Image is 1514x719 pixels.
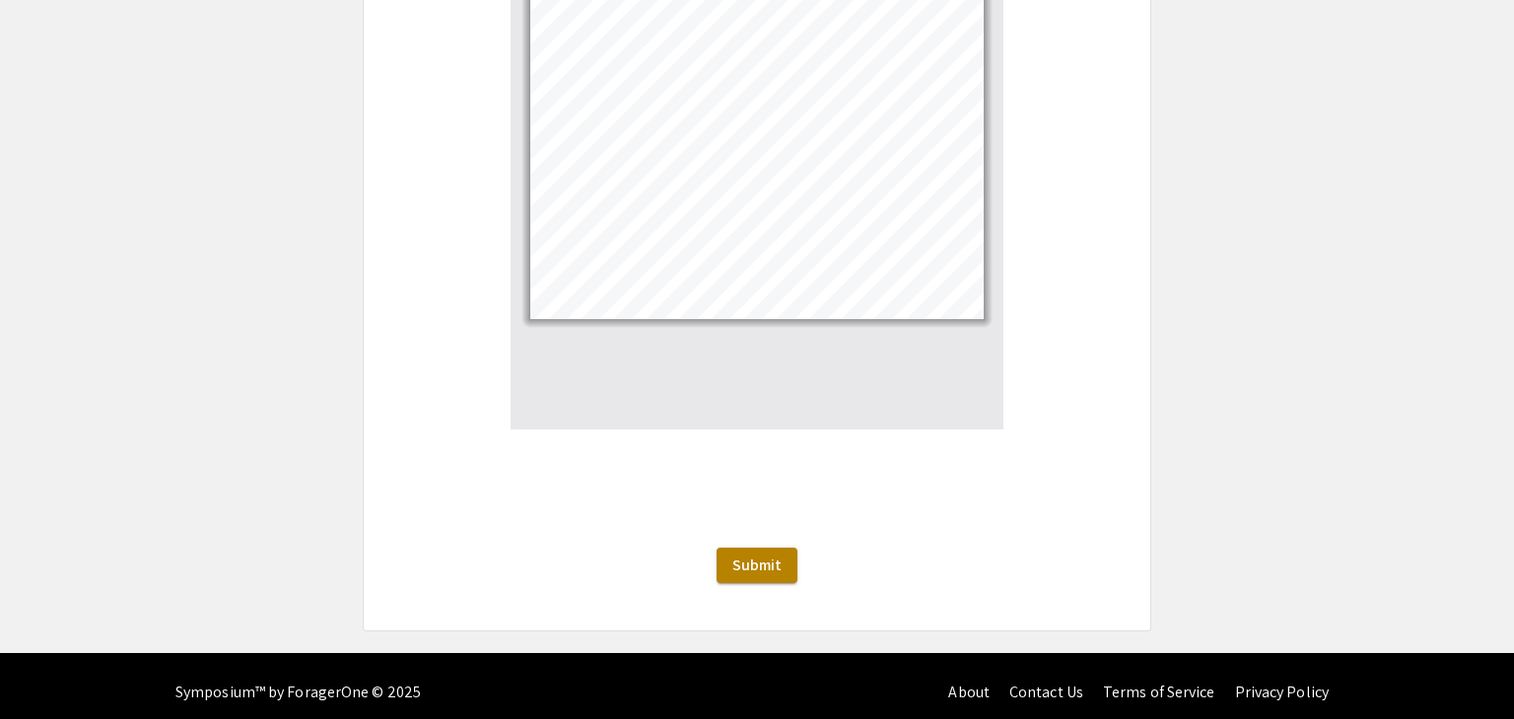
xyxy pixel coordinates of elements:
[717,548,797,583] button: Submit
[1103,682,1215,702] a: Terms of Service
[948,682,990,702] a: About
[15,630,84,704] iframe: Chat
[732,555,782,575] span: Submit
[1009,682,1083,702] a: Contact Us
[1235,682,1329,702] a: Privacy Policy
